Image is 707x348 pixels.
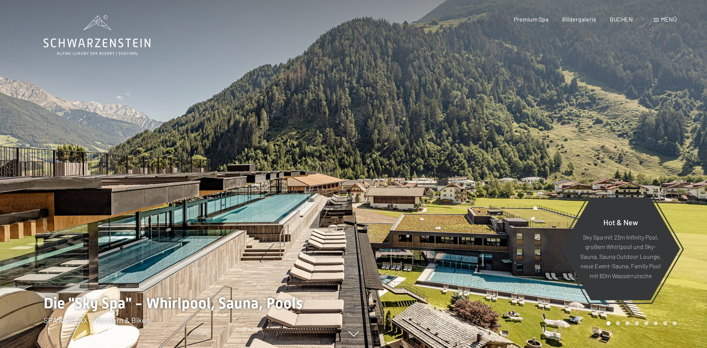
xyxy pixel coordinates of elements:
div: Carousel Page 5 [644,321,648,325]
div: Carousel Page 7 [663,321,667,325]
a: Hot & New Sky Spa mit 23m Infinity Pool, großem Whirlpool und Sky-Sauna, Sauna Outdoor Lounge, ne... [561,197,681,301]
a: BUCHEN [610,15,633,23]
p: Sky Spa mit 23m Infinity Pool, großem Whirlpool und Sky-Sauna, Sauna Outdoor Lounge, neue Event-S... [580,232,662,280]
div: Carousel Page 6 [654,321,658,325]
div: Carousel Page 3 [625,321,629,325]
div: Carousel Page 2 [616,321,620,325]
a: Premium Spa [514,15,549,23]
span: Menü [661,15,677,23]
div: Carousel Page 1 (Current Slide) [606,321,611,325]
div: Carousel Page 4 [635,321,639,325]
a: Bildergalerie [562,15,597,23]
div: Carousel Pagination [604,321,677,325]
div: Carousel Page 8 [673,321,677,325]
span: Hot & New [603,217,638,226]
